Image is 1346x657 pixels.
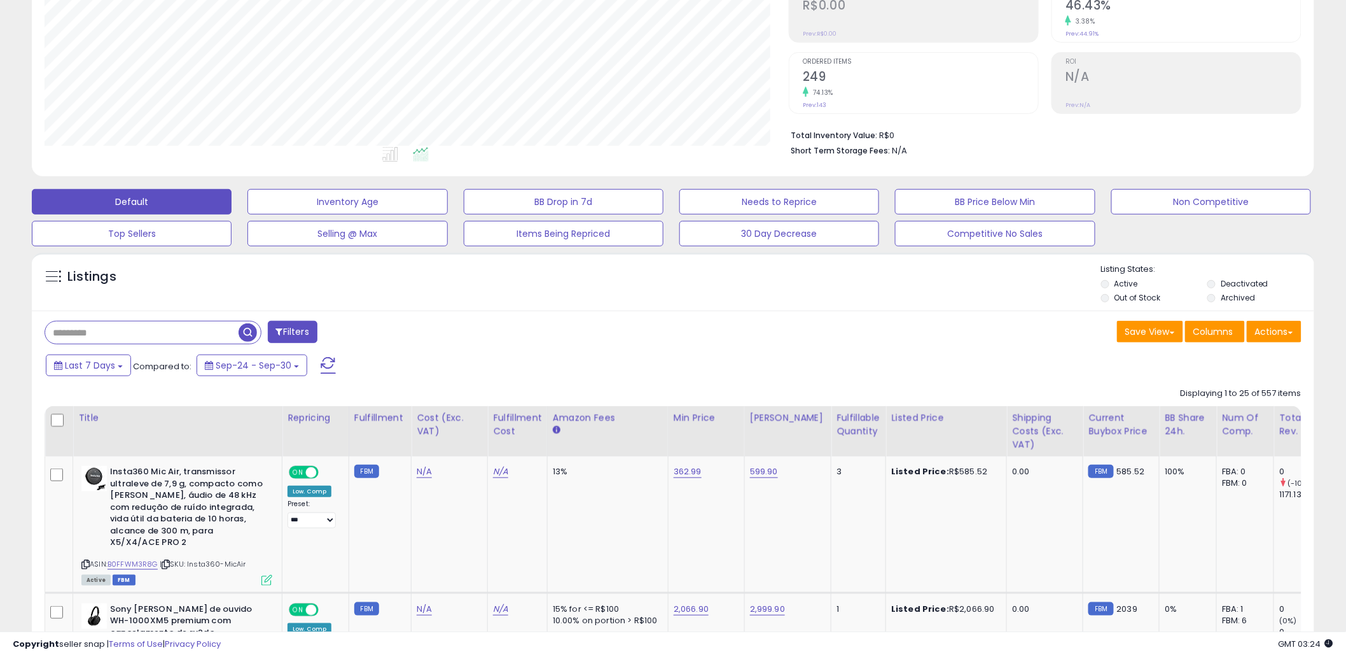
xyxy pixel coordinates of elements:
button: Selling @ Max [247,221,447,246]
span: Compared to: [133,360,191,372]
a: 362.99 [674,465,702,478]
button: Last 7 Days [46,355,131,376]
div: Total Rev. [1279,411,1326,438]
span: 2025-10-8 03:24 GMT [1279,638,1333,650]
div: FBA: 1 [1222,604,1264,615]
div: Title [78,411,277,425]
div: FBA: 0 [1222,466,1264,477]
button: BB Price Below Min [895,189,1095,215]
div: Amazon Fees [553,411,663,425]
span: FBM [113,575,135,586]
button: Actions [1247,321,1301,343]
div: Fulfillment [354,411,406,425]
a: N/A [417,465,432,478]
div: 0.00 [1012,466,1073,477]
img: 31vOBg8cPaL._SL40_.jpg [81,604,107,629]
a: N/A [493,603,508,616]
a: 2,999.90 [750,603,785,616]
span: 2039 [1117,603,1138,615]
button: Save View [1117,321,1183,343]
b: Total Inventory Value: [791,130,877,141]
button: Sep-24 - Sep-30 [197,355,307,376]
div: 0 [1279,466,1331,477]
button: Items Being Repriced [464,221,663,246]
small: FBM [1088,602,1113,616]
div: seller snap | | [13,639,221,651]
div: Listed Price [891,411,1001,425]
div: 0.00 [1012,604,1073,615]
small: (0%) [1279,616,1297,626]
a: Privacy Policy [165,638,221,650]
div: [PERSON_NAME] [750,411,826,425]
a: N/A [417,603,432,616]
button: Default [32,189,232,215]
div: Displaying 1 to 25 of 557 items [1181,388,1301,400]
b: Listed Price: [891,603,949,615]
span: ON [290,604,306,615]
small: Prev: 143 [803,101,826,109]
span: Last 7 Days [65,359,115,372]
small: FBM [354,602,379,616]
div: Fulfillable Quantity [836,411,880,438]
div: 15% for <= R$100 [553,604,658,615]
small: 74.13% [808,88,833,97]
span: Columns [1193,325,1233,338]
span: All listings currently available for purchase on Amazon [81,575,111,586]
button: Columns [1185,321,1245,343]
small: Amazon Fees. [553,425,560,436]
div: Fulfillment Cost [493,411,542,438]
div: R$2,066.90 [891,604,997,615]
b: Listed Price: [891,465,949,477]
h2: 249 [803,69,1038,87]
span: OFF [317,604,337,615]
span: ROI [1065,59,1301,66]
div: Num of Comp. [1222,411,1268,438]
span: | SKU: Insta360-MicAir [160,559,246,569]
div: Shipping Costs (Exc. VAT) [1012,411,1078,451]
strong: Copyright [13,638,59,650]
div: 13% [553,466,658,477]
button: Inventory Age [247,189,447,215]
a: 599.90 [750,465,778,478]
div: 10.00% on portion > R$100 [553,615,658,626]
div: 0 [1279,604,1331,615]
span: OFF [317,467,337,478]
button: Filters [268,321,317,343]
button: Top Sellers [32,221,232,246]
div: R$585.52 [891,466,997,477]
div: FBM: 6 [1222,615,1264,626]
div: 1 [836,604,876,615]
div: Repricing [288,411,343,425]
h5: Listings [67,268,116,286]
small: Prev: 44.91% [1065,30,1099,38]
label: Deactivated [1221,278,1268,289]
div: Preset: [288,500,339,528]
div: 1171.13 [1279,489,1331,500]
div: 100% [1165,466,1207,477]
div: 3 [836,466,876,477]
div: Min Price [674,411,739,425]
div: Current Buybox Price [1088,411,1154,438]
b: Short Term Storage Fees: [791,145,890,156]
span: Sep-24 - Sep-30 [216,359,291,372]
button: 30 Day Decrease [679,221,879,246]
span: ON [290,467,306,478]
div: FBM: 0 [1222,477,1264,489]
a: Terms of Use [109,638,163,650]
button: Competitive No Sales [895,221,1095,246]
small: Prev: N/A [1065,101,1090,109]
b: Insta360 Mic Air, transmissor ultraleve de 7,9 g, compacto como [PERSON_NAME], áudio de 48 kHz co... [110,466,265,552]
span: Ordered Items [803,59,1038,66]
div: 0% [1165,604,1207,615]
small: 3.38% [1071,17,1095,26]
label: Archived [1221,292,1255,303]
span: N/A [892,145,907,157]
small: FBM [1088,465,1113,478]
div: Low. Comp [288,486,331,497]
a: 2,066.90 [674,603,709,616]
span: 585.52 [1117,465,1145,477]
p: Listing States: [1101,264,1314,276]
li: R$0 [791,127,1292,142]
img: 41Wr23V1t9L._SL40_.jpg [81,466,107,491]
a: B0FFWM3R8G [108,559,158,570]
